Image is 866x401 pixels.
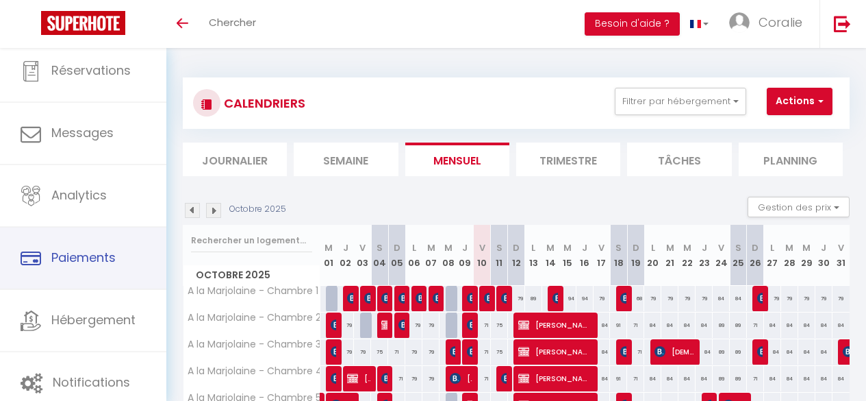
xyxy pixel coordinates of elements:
[730,313,747,338] div: 89
[696,366,713,391] div: 84
[832,366,850,391] div: 84
[770,241,774,254] abbr: L
[654,339,694,365] span: [DEMOGRAPHIC_DATA][PERSON_NAME]
[525,225,542,286] th: 13
[815,313,832,338] div: 84
[405,143,509,176] li: Mensuel
[354,225,371,286] th: 03
[832,225,850,286] th: 31
[427,241,435,254] abbr: M
[422,313,440,338] div: 79
[381,312,387,338] span: [PERSON_NAME]
[661,366,678,391] div: 84
[610,313,627,338] div: 91
[467,312,472,338] span: [PERSON_NAME]
[398,312,404,338] span: [PERSON_NAME]
[802,241,811,254] abbr: M
[696,313,713,338] div: 84
[479,241,485,254] abbr: V
[781,339,798,365] div: 84
[405,339,422,365] div: 79
[501,365,507,391] span: [PERSON_NAME]
[294,143,398,176] li: Semaine
[576,225,594,286] th: 16
[582,241,587,254] abbr: J
[516,143,620,176] li: Trimestre
[394,241,400,254] abbr: D
[798,225,815,286] th: 29
[371,225,388,286] th: 04
[542,225,559,286] th: 14
[209,15,256,29] span: Chercher
[337,313,354,338] div: 79
[398,285,404,311] span: [PERSON_NAME]
[364,285,370,311] span: [PERSON_NAME]
[764,225,781,286] th: 27
[620,339,626,365] span: [PERSON_NAME]
[377,241,383,254] abbr: S
[559,225,576,286] th: 15
[702,241,707,254] abbr: J
[696,339,713,365] div: 84
[508,286,525,311] div: 79
[696,225,713,286] th: 23
[683,241,691,254] abbr: M
[51,187,107,204] span: Analytics
[462,241,468,254] abbr: J
[191,228,312,253] input: Rechercher un logement...
[531,241,535,254] abbr: L
[678,366,696,391] div: 84
[576,286,594,311] div: 94
[713,313,730,338] div: 89
[781,366,798,391] div: 84
[815,366,832,391] div: 84
[484,285,489,311] span: francoise wacogne
[491,339,508,365] div: 75
[467,339,472,365] span: [PERSON_NAME]
[713,366,730,391] div: 89
[331,312,336,338] span: [PERSON_NAME]
[815,286,832,311] div: 79
[748,197,850,217] button: Gestion des prix
[405,313,422,338] div: 79
[798,313,815,338] div: 84
[388,366,405,391] div: 71
[627,366,644,391] div: 71
[678,225,696,286] th: 22
[450,365,472,391] span: [PERSON_NAME]
[764,313,781,338] div: 84
[381,285,387,311] span: [PERSON_NAME]
[525,286,542,311] div: 89
[678,313,696,338] div: 84
[764,286,781,311] div: 79
[563,241,572,254] abbr: M
[559,286,576,311] div: 94
[627,225,644,286] th: 19
[661,313,678,338] div: 84
[585,12,680,36] button: Besoin d'aide ?
[747,313,764,338] div: 71
[513,241,520,254] abbr: D
[757,285,763,311] span: [PERSON_NAME]
[51,125,114,142] span: Messages
[627,313,644,338] div: 71
[474,366,491,391] div: 71
[781,225,798,286] th: 28
[781,286,798,311] div: 79
[610,366,627,391] div: 91
[229,203,286,216] p: Octobre 2025
[644,225,661,286] th: 20
[764,366,781,391] div: 84
[627,143,731,176] li: Tâches
[644,366,661,391] div: 84
[718,241,724,254] abbr: V
[759,14,802,31] span: Coralie
[661,286,678,311] div: 79
[331,365,336,391] span: [PERSON_NAME]
[651,241,655,254] abbr: L
[747,225,764,286] th: 26
[678,286,696,311] div: 79
[388,339,405,365] div: 71
[183,143,287,176] li: Journalier
[491,313,508,338] div: 75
